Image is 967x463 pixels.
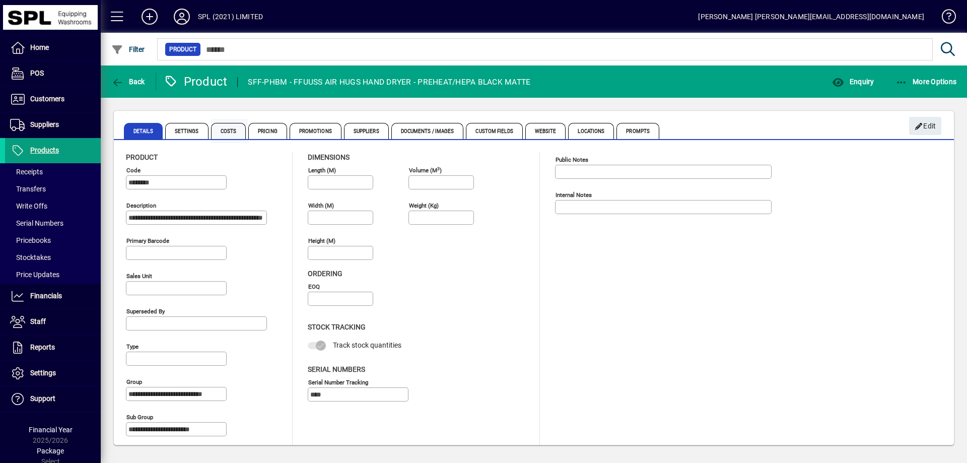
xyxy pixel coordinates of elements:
button: Back [109,73,148,91]
mat-label: Description [126,202,156,209]
a: Price Updates [5,266,101,283]
div: SFF-PHBM - FFUUSS AIR HUGS HAND DRYER - PREHEAT/HEPA BLACK MATTE [248,74,530,90]
a: Settings [5,361,101,386]
a: POS [5,61,101,86]
span: Custom Fields [466,123,522,139]
span: Serial Numbers [308,365,365,373]
mat-label: Primary barcode [126,237,169,244]
span: Write Offs [10,202,47,210]
span: Back [111,78,145,86]
span: Details [124,123,163,139]
span: Financials [30,292,62,300]
a: Knowledge Base [934,2,954,35]
div: [PERSON_NAME] [PERSON_NAME][EMAIL_ADDRESS][DOMAIN_NAME] [698,9,924,25]
a: Write Offs [5,197,101,215]
span: Stock Tracking [308,323,366,331]
a: Serial Numbers [5,215,101,232]
button: Edit [909,117,941,135]
span: Serial Numbers [10,219,63,227]
span: Prompts [616,123,659,139]
mat-label: Internal Notes [556,191,592,199]
a: Customers [5,87,101,112]
mat-label: Sub group [126,414,153,421]
a: Suppliers [5,112,101,138]
span: Price Updates [10,271,59,279]
span: Financial Year [29,426,73,434]
app-page-header-button: Back [101,73,156,91]
span: Track stock quantities [333,341,401,349]
mat-label: Public Notes [556,156,588,163]
mat-label: Weight (Kg) [409,202,439,209]
div: Product [164,74,228,90]
span: Settings [165,123,209,139]
span: Locations [568,123,614,139]
span: Stocktakes [10,253,51,261]
mat-label: Sales unit [126,273,152,280]
button: Add [133,8,166,26]
span: Products [30,146,59,154]
mat-label: Type [126,343,139,350]
button: Profile [166,8,198,26]
mat-label: Serial Number tracking [308,378,368,385]
button: Enquiry [830,73,876,91]
a: Financials [5,284,101,309]
mat-label: Code [126,167,141,174]
span: Settings [30,369,56,377]
span: Home [30,43,49,51]
a: Support [5,386,101,412]
button: Filter [109,40,148,58]
a: Transfers [5,180,101,197]
a: Pricebooks [5,232,101,249]
a: Reports [5,335,101,360]
span: Pricing [248,123,287,139]
span: Product [169,44,196,54]
mat-label: Length (m) [308,167,336,174]
span: Dimensions [308,153,350,161]
mat-label: Width (m) [308,202,334,209]
mat-label: Height (m) [308,237,335,244]
span: Pricebooks [10,236,51,244]
button: More Options [893,73,959,91]
span: Suppliers [344,123,389,139]
span: Promotions [290,123,341,139]
span: Edit [915,118,936,135]
span: Documents / Images [391,123,464,139]
mat-label: Group [126,378,142,385]
mat-label: Volume (m ) [409,167,442,174]
span: More Options [895,78,957,86]
span: Product [126,153,158,161]
span: Website [525,123,566,139]
div: SPL (2021) LIMITED [198,9,263,25]
mat-label: Superseded by [126,308,165,315]
a: Stocktakes [5,249,101,266]
a: Home [5,35,101,60]
mat-label: EOQ [308,283,320,290]
span: Support [30,394,55,403]
span: Customers [30,95,64,103]
span: Staff [30,317,46,325]
sup: 3 [437,166,440,171]
span: Transfers [10,185,46,193]
a: Receipts [5,163,101,180]
span: Ordering [308,270,342,278]
span: Package [37,447,64,455]
span: Enquiry [832,78,874,86]
span: Filter [111,45,145,53]
span: Reports [30,343,55,351]
span: Suppliers [30,120,59,128]
span: POS [30,69,44,77]
span: Costs [211,123,246,139]
span: Receipts [10,168,43,176]
a: Staff [5,309,101,335]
